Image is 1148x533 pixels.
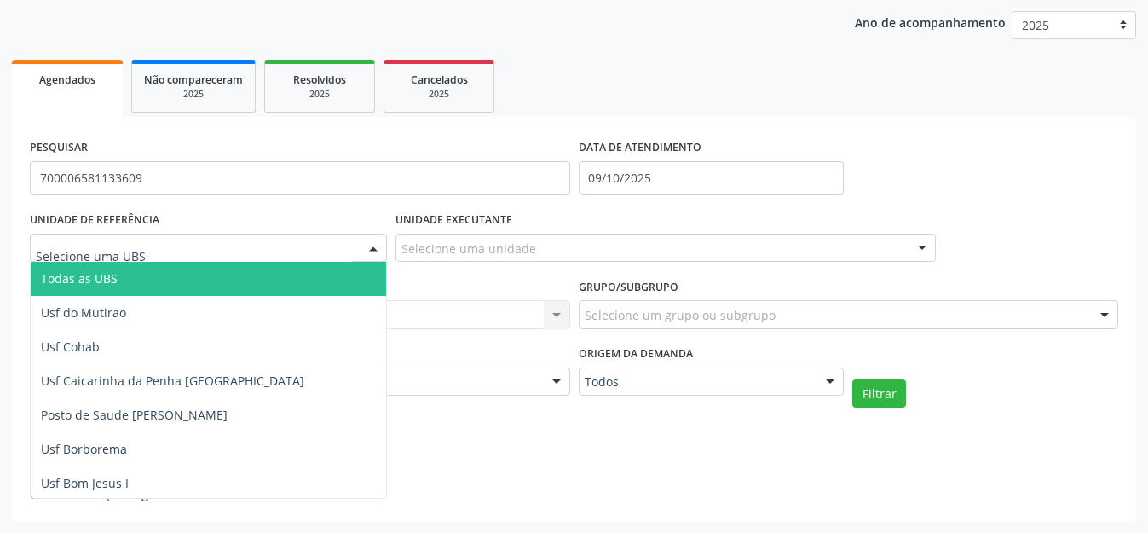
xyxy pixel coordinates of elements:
p: Ano de acompanhamento [855,11,1006,32]
span: Agendados [39,72,95,87]
label: UNIDADE DE REFERÊNCIA [30,207,159,234]
span: Selecione uma unidade [401,240,536,258]
input: Nome, CNS [30,161,570,195]
label: Grupo/Subgrupo [579,274,678,300]
span: Posto de Saude [PERSON_NAME] [41,407,228,423]
div: 2025 [277,88,362,101]
button: Filtrar [852,379,906,408]
span: Todas as UBS [41,270,118,287]
span: Selecione um grupo ou subgrupo [585,306,776,324]
label: PESQUISAR [30,135,88,161]
label: UNIDADE EXECUTANTE [395,207,512,234]
span: Todos [585,374,810,391]
div: 2025 [396,88,482,101]
label: DATA DE ATENDIMENTO [579,135,701,161]
span: Usf Borborema [41,441,127,457]
span: Usf Bom Jesus I [41,475,129,491]
strong: 378 marcações agendadas [44,486,198,502]
span: Usf Cohab [41,339,100,355]
label: Origem da demanda [579,341,693,368]
input: Selecione uma UBS [36,240,352,274]
div: 2025 [144,88,243,101]
span: Não compareceram [144,72,243,87]
span: Usf Caicarinha da Penha [GEOGRAPHIC_DATA] [41,373,304,389]
span: Resolvidos [293,72,346,87]
input: Selecione um intervalo [579,161,845,195]
span: Cancelados [411,72,468,87]
span: Usf do Mutirao [41,304,126,321]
